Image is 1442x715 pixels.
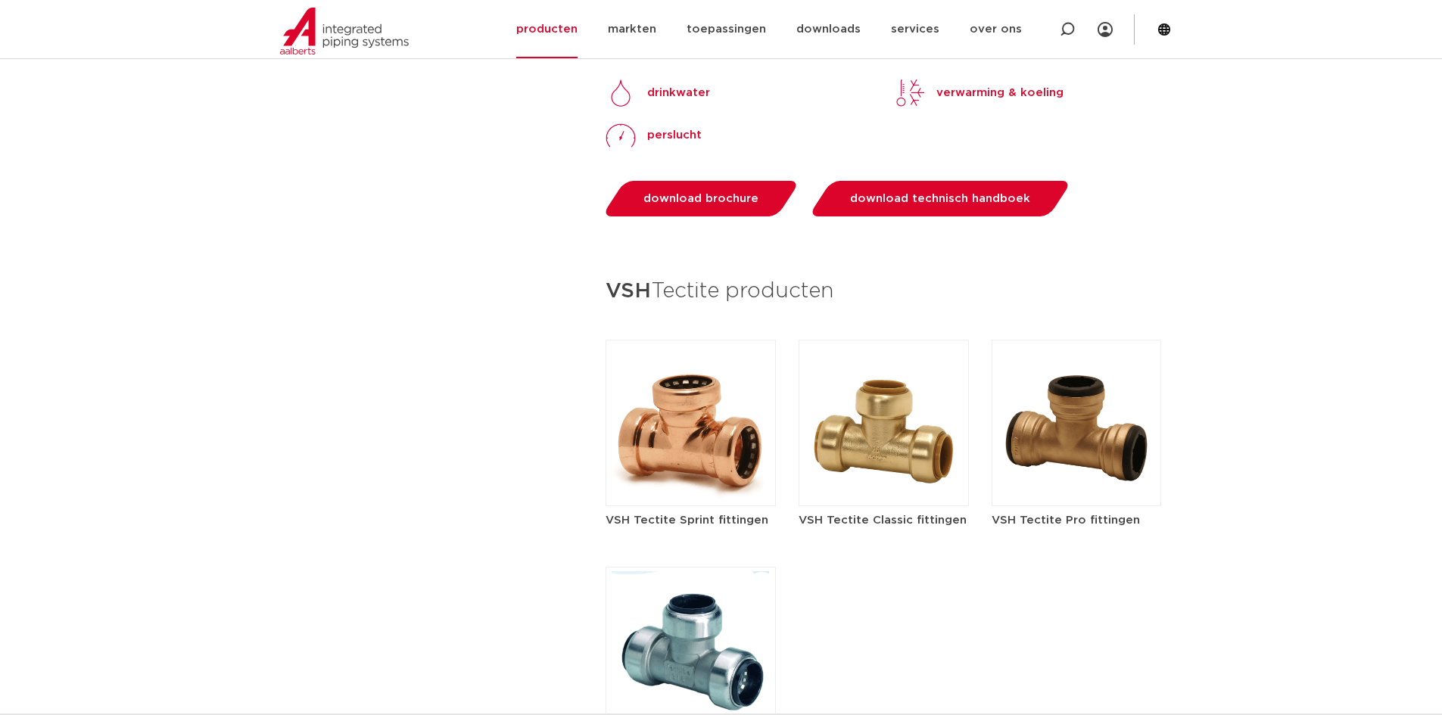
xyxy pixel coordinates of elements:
[643,193,758,204] span: download brochure
[808,181,1073,216] a: download technisch handboek
[606,78,636,108] img: Drinkwater
[647,84,710,102] p: drinkwater
[647,126,702,145] p: perslucht
[992,512,1162,528] h5: VSH Tectite Pro fittingen
[602,181,801,216] a: download brochure
[850,193,1030,204] span: download technisch handboek
[799,512,969,528] h5: VSH Tectite Classic fittingen
[799,417,969,528] a: VSH Tectite Classic fittingen
[606,512,776,528] h5: VSH Tectite Sprint fittingen
[936,84,1064,102] p: verwarming & koeling
[606,78,710,108] a: Drinkwaterdrinkwater
[606,120,702,151] a: perslucht
[895,78,1064,108] a: verwarming & koeling
[606,417,776,528] a: VSH Tectite Sprint fittingen
[606,281,651,302] strong: VSH
[606,274,1162,309] h3: Tectite producten
[992,417,1162,528] a: VSH Tectite Pro fittingen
